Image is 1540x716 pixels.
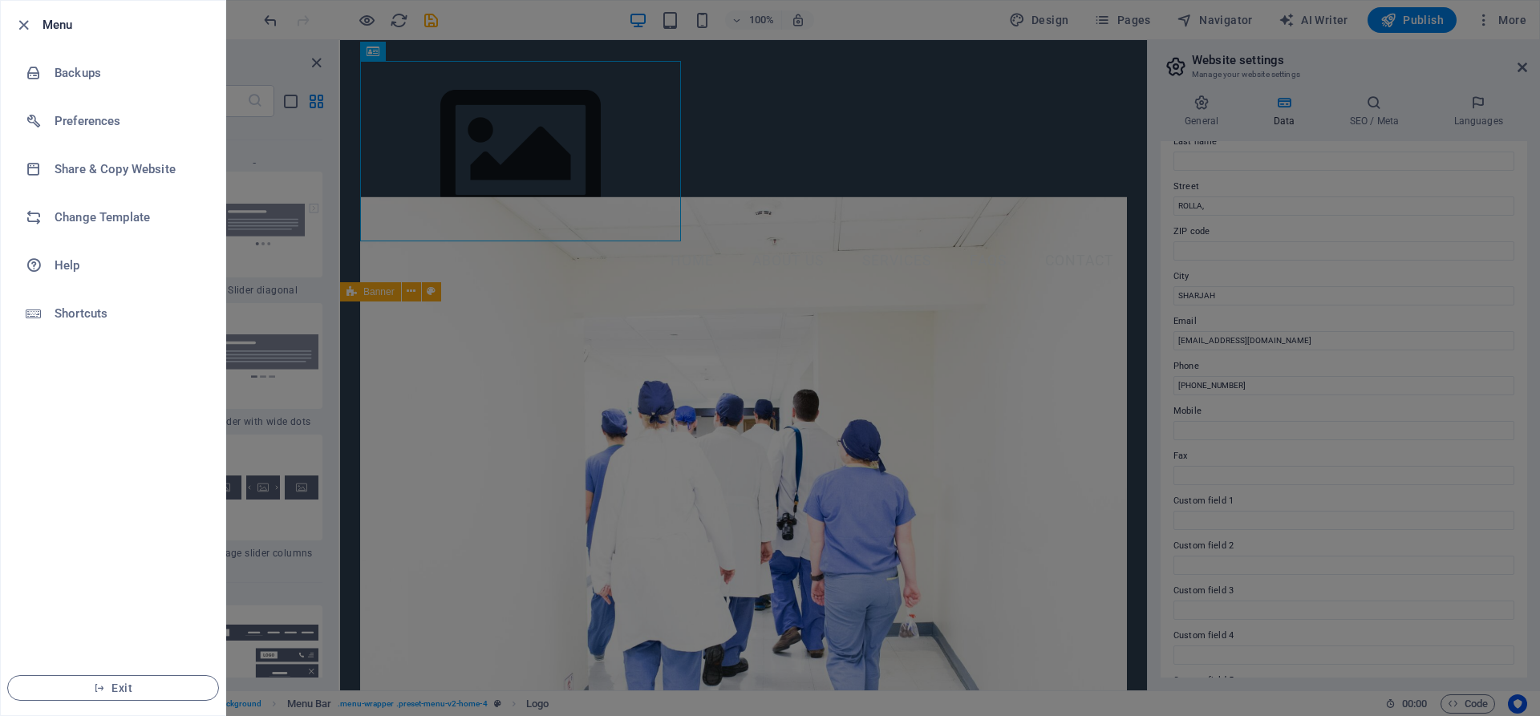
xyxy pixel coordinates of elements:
[55,160,203,179] h6: Share & Copy Website
[55,304,203,323] h6: Shortcuts
[55,111,203,131] h6: Preferences
[1,241,225,289] a: Help
[55,63,203,83] h6: Backups
[55,208,203,227] h6: Change Template
[7,675,219,701] button: Exit
[21,682,205,694] span: Exit
[43,15,213,34] h6: Menu
[55,256,203,275] h6: Help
